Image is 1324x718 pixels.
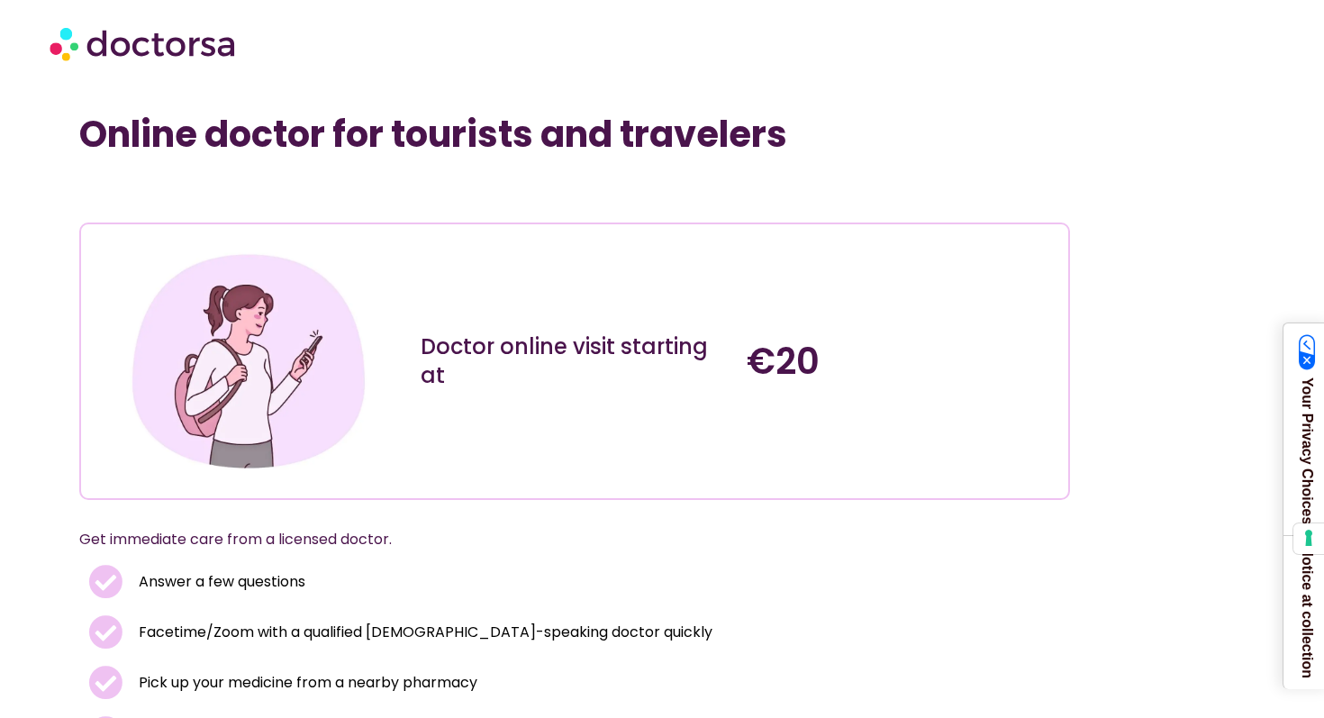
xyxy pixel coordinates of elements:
[134,670,477,695] span: Pick up your medicine from a nearby pharmacy
[1293,523,1324,554] button: Your consent preferences for tracking technologies
[79,527,1027,552] p: Get immediate care from a licensed doctor.
[747,340,1055,383] h4: €20
[134,620,712,645] span: Facetime/Zoom with a qualified [DEMOGRAPHIC_DATA]-speaking doctor quickly
[134,569,305,595] span: Answer a few questions
[125,238,371,484] img: Illustration depicting a young woman in a casual outfit, engaged with her smartphone. She has a p...
[88,183,358,204] iframe: Customer reviews powered by Trustpilot
[79,113,1070,156] h1: Online doctor for tourists and travelers
[421,332,729,390] div: Doctor online visit starting at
